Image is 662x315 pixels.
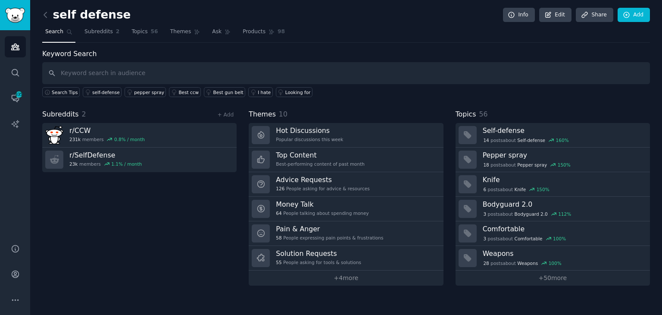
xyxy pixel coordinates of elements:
a: Best gun belt [204,87,246,97]
span: Subreddits [42,109,79,120]
a: self-defense [83,87,122,97]
div: pepper spray [134,89,164,95]
a: Self-defense14postsaboutSelf-defense160% [456,123,650,148]
a: Bodyguard 2.03postsaboutBodyguard 2.0112% [456,197,650,221]
span: Products [243,28,265,36]
a: Pepper spray18postsaboutPepper spray150% [456,148,650,172]
h3: Knife [483,175,644,184]
div: 100 % [553,236,566,242]
div: 0.8 % / month [114,136,145,142]
a: 335 [5,88,26,109]
h3: Hot Discussions [276,126,343,135]
div: post s about [483,161,571,169]
span: Topics [456,109,476,120]
span: Weapons [517,260,538,266]
span: Search Tips [52,89,78,95]
h3: Money Talk [276,200,368,209]
a: Info [503,8,535,22]
a: Best ccw [169,87,200,97]
span: 98 [278,28,285,36]
span: Topics [131,28,147,36]
span: Subreddits [84,28,113,36]
a: Money Talk64People talking about spending money [249,197,443,221]
a: + Add [217,112,234,118]
a: I hate [248,87,273,97]
h3: Weapons [483,249,644,258]
span: 14 [483,137,489,143]
span: Ask [212,28,222,36]
h3: r/ SelfDefense [69,151,142,160]
div: I hate [258,89,271,95]
div: People expressing pain points & frustrations [276,235,383,241]
span: 56 [151,28,158,36]
a: Topics56 [128,25,161,43]
a: Share [576,8,613,22]
span: Knife [515,186,526,192]
span: 2 [116,28,120,36]
div: self-defense [92,89,120,95]
span: Comfortable [515,236,543,242]
span: Themes [249,109,276,120]
h2: self defense [42,8,131,22]
h3: Top Content [276,151,365,160]
img: CCW [45,126,63,144]
a: +4more [249,271,443,286]
div: 1.1 % / month [111,161,142,167]
div: 150 % [537,186,550,192]
span: 335 [15,91,23,98]
div: 112 % [558,211,571,217]
span: 28 [483,260,489,266]
a: Subreddits2 [81,25,122,43]
a: Comfortable3postsaboutComfortable100% [456,221,650,246]
div: members [69,136,145,142]
a: Advice Requests126People asking for advice & resources [249,172,443,197]
div: Looking for [285,89,311,95]
div: 150 % [558,162,571,168]
a: pepper spray [125,87,166,97]
a: Hot DiscussionsPopular discussions this week [249,123,443,148]
a: Search [42,25,75,43]
div: 100 % [549,260,562,266]
span: Search [45,28,63,36]
span: 6 [483,186,486,192]
a: r/CCW231kmembers0.8% / month [42,123,237,148]
a: Pain & Anger58People expressing pain points & frustrations [249,221,443,246]
div: People talking about spending money [276,210,368,216]
a: Themes [167,25,203,43]
a: Knife6postsaboutKnife150% [456,172,650,197]
div: People asking for advice & resources [276,186,369,192]
span: 56 [479,110,487,118]
span: 10 [279,110,287,118]
span: Self-defense [517,137,545,143]
span: 18 [483,162,489,168]
div: post s about [483,259,562,267]
h3: r/ CCW [69,126,145,135]
span: Themes [170,28,191,36]
div: post s about [483,210,572,218]
span: 231k [69,136,81,142]
h3: Self-defense [483,126,644,135]
h3: Pepper spray [483,151,644,160]
h3: Pain & Anger [276,224,383,233]
div: Best-performing content of past month [276,161,365,167]
span: 3 [483,236,486,242]
a: r/SelfDefense23kmembers1.1% / month [42,148,237,172]
a: Solution Requests55People asking for tools & solutions [249,246,443,271]
span: 64 [276,210,281,216]
a: Top ContentBest-performing content of past month [249,148,443,172]
div: People asking for tools & solutions [276,259,361,265]
a: Add [618,8,650,22]
div: Popular discussions this week [276,136,343,142]
a: Edit [539,8,571,22]
div: post s about [483,186,550,193]
div: post s about [483,136,570,144]
span: Pepper spray [517,162,547,168]
h3: Solution Requests [276,249,361,258]
div: 160 % [556,137,569,143]
a: Weapons28postsaboutWeapons100% [456,246,650,271]
h3: Comfortable [483,224,644,233]
h3: Advice Requests [276,175,369,184]
span: Bodyguard 2.0 [515,211,548,217]
div: Best ccw [178,89,199,95]
span: 58 [276,235,281,241]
